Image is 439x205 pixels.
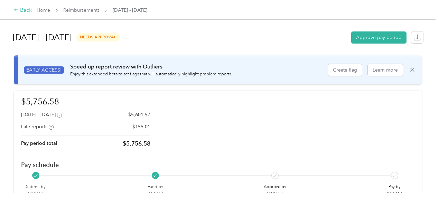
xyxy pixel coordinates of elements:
p: [DATE] [264,190,286,197]
p: Enjoy this extended beta to set flags that will automatically highlight problem reports. [70,71,232,77]
p: Speed up report review with Outliers [70,63,232,71]
p: [DATE] [26,190,46,197]
p: [DATE] [387,190,402,197]
p: $5,601.57 [128,111,150,118]
div: Late reports [21,123,54,130]
p: Pay by [387,184,402,190]
h1: [DATE] - [DATE] [13,29,72,46]
p: [DATE] [148,190,163,197]
button: Approve pay period [351,31,407,44]
button: Learn more [368,64,403,76]
span: EARLY ACCESS! [24,66,64,74]
a: Reimbursements [63,7,100,13]
div: [DATE] - [DATE] [21,111,62,118]
p: $155.01 [132,123,150,130]
p: Approve by [264,184,286,190]
span: needs approval [76,33,120,41]
p: $5,756.58 [123,139,150,148]
span: [DATE] - [DATE] [113,7,147,14]
div: Back [14,6,32,15]
p: Pay period total [21,140,57,147]
h2: Pay schedule [21,161,414,168]
p: Fund by [148,184,163,190]
a: Home [37,7,50,13]
iframe: Everlance-gr Chat Button Frame [400,166,439,205]
p: Submit by [26,184,46,190]
h1: $5,756.58 [21,95,150,108]
button: Create flag [328,64,362,76]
